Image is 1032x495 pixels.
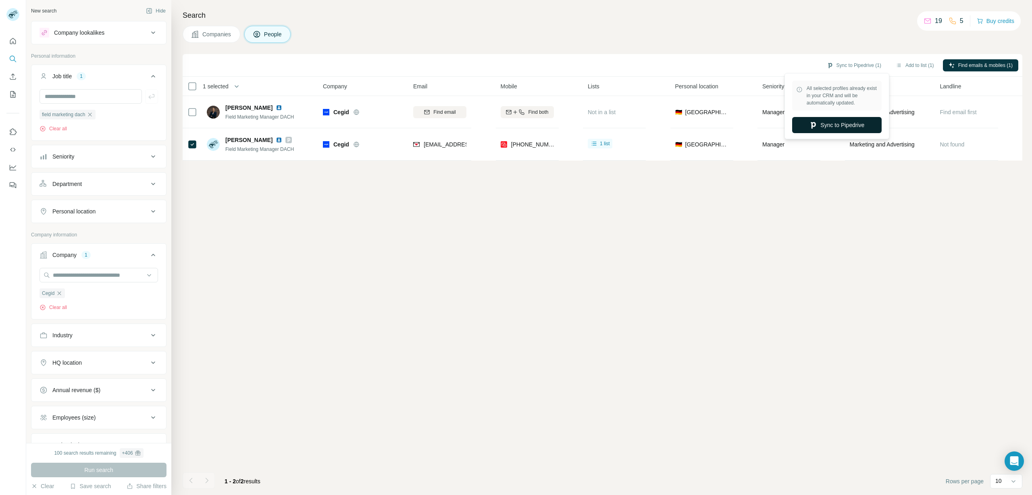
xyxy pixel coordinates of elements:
[31,7,56,15] div: New search
[225,478,236,485] span: 1 - 2
[940,141,965,148] span: Not found
[890,59,940,71] button: Add to list (1)
[31,202,166,221] button: Personal location
[77,73,86,80] div: 1
[940,109,977,115] span: Find email first
[70,482,111,490] button: Save search
[762,141,784,148] span: Manager
[958,62,1013,69] span: Find emails & mobiles (1)
[31,408,166,427] button: Employees (size)
[31,147,166,166] button: Seniority
[31,435,166,455] button: Technologies
[236,478,241,485] span: of
[501,106,554,118] button: Find both
[333,108,349,116] span: Cegid
[207,138,220,151] img: Avatar
[52,386,100,394] div: Annual revenue ($)
[413,82,427,90] span: Email
[995,477,1002,485] p: 10
[52,251,77,259] div: Company
[323,82,347,90] span: Company
[140,5,171,17] button: Hide
[588,82,599,90] span: Lists
[762,82,784,90] span: Seniority
[600,140,610,147] span: 1 list
[202,30,232,38] span: Companies
[122,449,133,457] div: + 406
[528,109,548,116] span: Find both
[6,142,19,157] button: Use Surfe API
[31,353,166,372] button: HQ location
[276,137,282,143] img: LinkedIn logo
[40,304,67,311] button: Clear all
[1005,451,1024,471] div: Open Intercom Messenger
[323,141,329,148] img: Logo of Cegid
[413,106,466,118] button: Find email
[225,478,260,485] span: results
[31,67,166,89] button: Job title1
[501,82,517,90] span: Mobile
[850,140,915,148] span: Marketing and Advertising
[424,141,519,148] span: [EMAIL_ADDRESS][DOMAIN_NAME]
[54,29,104,37] div: Company lookalikes
[511,141,562,148] span: [PHONE_NUMBER]
[977,15,1014,27] button: Buy credits
[6,125,19,139] button: Use Surfe on LinkedIn
[264,30,283,38] span: People
[52,180,82,188] div: Department
[6,69,19,84] button: Enrich CSV
[207,106,220,119] img: Avatar
[183,10,1022,21] h4: Search
[31,326,166,345] button: Industry
[940,82,961,90] span: Landline
[54,448,143,458] div: 100 search results remaining
[323,109,329,115] img: Logo of Cegid
[40,125,67,132] button: Clear all
[81,251,91,259] div: 1
[225,136,273,144] span: [PERSON_NAME]
[6,178,19,192] button: Feedback
[31,245,166,268] button: Company1
[31,174,166,194] button: Department
[31,52,166,60] p: Personal information
[762,109,784,115] span: Manager
[127,482,166,490] button: Share filters
[42,111,85,118] span: field marketing dach
[52,152,74,161] div: Seniority
[52,207,96,215] div: Personal location
[6,34,19,48] button: Quick start
[52,331,73,339] div: Industry
[685,140,728,148] span: [GEOGRAPHIC_DATA]
[433,109,456,116] span: Find email
[52,441,85,449] div: Technologies
[6,52,19,66] button: Search
[675,82,718,90] span: Personal location
[960,16,963,26] p: 5
[225,114,294,120] span: Field Marketing Manager DACH
[42,290,54,297] span: Cegid
[203,82,229,90] span: 1 selected
[675,108,682,116] span: 🇩🇪
[31,23,166,42] button: Company lookalikes
[52,414,96,422] div: Employees (size)
[821,59,887,71] button: Sync to Pipedrive (1)
[943,59,1018,71] button: Find emails & mobiles (1)
[31,482,54,490] button: Clear
[225,104,273,112] span: [PERSON_NAME]
[333,140,349,148] span: Cegid
[588,109,616,115] span: Not in a list
[807,85,878,107] span: All selected profiles already exist in your CRM and will be automatically updated.
[52,359,82,367] div: HQ location
[241,478,244,485] span: 2
[225,146,294,152] span: Field Marketing Manager DACH
[792,117,882,133] button: Sync to Pipedrive
[31,231,166,238] p: Company information
[675,140,682,148] span: 🇩🇪
[946,477,984,485] span: Rows per page
[31,380,166,400] button: Annual revenue ($)
[52,72,72,80] div: Job title
[685,108,728,116] span: [GEOGRAPHIC_DATA]
[276,104,282,111] img: LinkedIn logo
[935,16,942,26] p: 19
[501,140,507,148] img: provider prospeo logo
